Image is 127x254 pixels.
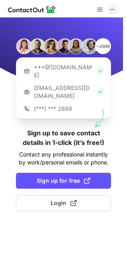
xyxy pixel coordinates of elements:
img: Person #2 [30,38,46,54]
img: Check Icon [96,67,104,75]
button: Login [16,195,111,211]
img: Person #6 [81,38,97,54]
img: https://contactout.com/extension/app/static/media/login-email-icon.f64bce713bb5cd1896fef81aa7b14a... [23,67,31,75]
p: +200M [95,38,111,54]
img: Person #3 [43,38,59,54]
img: https://contactout.com/extension/app/static/media/login-phone-icon.bacfcb865e29de816d437549d7f4cb... [23,105,31,113]
img: Person #5 [68,38,84,54]
span: Sign up for free [37,177,90,185]
img: Person #1 [16,38,32,54]
img: Person #4 [57,38,73,54]
p: [EMAIL_ADDRESS][DOMAIN_NAME] [34,84,93,100]
img: https://contactout.com/extension/app/static/media/login-work-icon.638a5007170bc45168077fde17b29a1... [23,88,31,96]
span: Login [51,199,77,207]
button: Sign up for free [16,173,111,189]
p: Contact any professional instantly by work/personal emails or phone. [16,150,111,166]
h1: Sign up to save contact details in 1-click (it’s free!) [16,128,111,147]
img: ContactOut v5.3.10 [8,5,56,14]
p: ***@[DOMAIN_NAME] [34,63,93,79]
img: Check Icon [96,88,104,96]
